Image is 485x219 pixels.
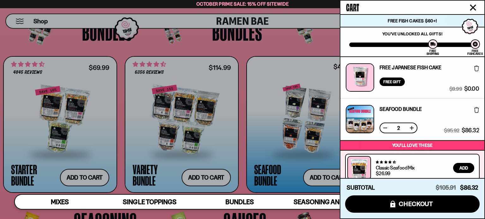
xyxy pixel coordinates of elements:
a: Classic Seafood Mix [376,164,415,171]
span: Mixes [51,198,69,206]
span: 4.68 stars [376,160,396,164]
span: Cart [346,0,359,13]
span: Seasoning and Sauce [294,198,365,206]
button: Add [453,163,474,173]
button: checkout [345,195,480,213]
span: $9.99 [449,86,462,92]
span: $0.00 [464,86,479,92]
span: $95.92 [444,128,459,133]
p: You've unlocked all gifts! [349,31,476,36]
span: $86.32 [462,128,479,133]
span: $105.91 [436,184,456,191]
span: 2 [393,125,404,130]
div: $26.99 [376,171,390,176]
span: Free Fish Cakes $60+! [388,18,437,24]
button: Close cart [468,3,478,12]
a: Bundles [195,195,284,209]
a: Seasoning and Sauce [284,195,374,209]
a: Single Toppings [105,195,195,209]
div: Free Shipping [427,49,439,55]
span: October Prime Sale: 15% off Sitewide [196,1,289,7]
a: Mixes [15,195,105,209]
a: Seafood Bundle [380,107,422,112]
a: Free Japanese Fish Cake [380,65,441,70]
span: checkout [399,200,433,207]
span: Single Toppings [123,198,176,206]
span: Bundles [225,198,254,206]
div: Free Gift [380,78,405,86]
span: $86.32 [460,184,478,191]
h4: Subtotal [347,185,375,191]
p: You’ll love these [342,142,483,148]
div: Free Fishcakes [467,49,483,55]
span: Add [459,166,468,170]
